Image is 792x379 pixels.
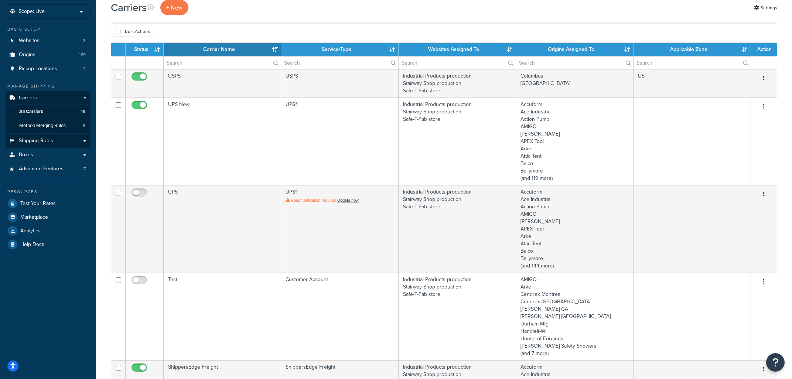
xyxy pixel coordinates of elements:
[281,57,398,69] input: Search
[83,166,86,172] span: 7
[81,109,85,115] span: 15
[6,162,91,176] a: Advanced Features 7
[6,162,91,176] li: Advanced Features
[6,34,91,48] a: Websites 3
[6,48,91,62] li: Origins
[19,152,33,158] span: Boxes
[6,134,91,148] a: Shipping Rules
[291,197,336,203] span: Reauthentication required
[399,273,516,360] td: Industrial Products production Stairway Shop production Safe-T-Fab store
[20,242,44,248] span: Help Docs
[754,3,777,13] a: Settings
[6,119,91,133] a: Method Merging Rules 8
[634,69,751,98] td: US
[126,43,164,56] th: Status: activate to sort column ascending
[6,211,91,224] a: Marketplace
[19,66,57,72] span: Pickup Locations
[281,273,399,360] td: Customer Account
[6,48,91,62] a: Origins 129
[19,109,43,115] span: All Carriers
[83,66,86,72] span: 2
[6,26,91,33] div: Basic Setup
[19,138,53,144] span: Shipping Rules
[6,197,91,210] a: Test Your Rates
[6,105,91,119] a: All Carriers 15
[111,26,154,37] button: Bulk Actions
[6,91,91,105] a: Carriers
[516,98,634,185] td: Accuform Ace Industrial Action Pump AMIGO [PERSON_NAME] APEX Tool Arke Attic Tent Balco Ballymore...
[516,57,633,69] input: Search
[6,62,91,76] a: Pickup Locations 2
[111,0,147,15] h1: Carriers
[399,43,516,56] th: Websites Assigned To: activate to sort column ascending
[399,98,516,185] td: Industrial Products production Stairway Shop production Safe-T-Fab store
[6,189,91,195] div: Resources
[516,69,634,98] td: Columbus [GEOGRAPHIC_DATA]
[6,34,91,48] li: Websites
[83,123,85,129] span: 8
[19,38,40,44] span: Websites
[6,83,91,89] div: Manage Shipping
[281,98,399,185] td: UPS®
[281,69,399,98] td: USPS
[18,8,45,15] span: Scope: Live
[6,105,91,119] li: All Carriers
[20,228,41,234] span: Analytics
[164,98,281,185] td: UPS New
[19,123,66,129] span: Method Merging Rules
[634,43,751,56] th: Applicable Zone: activate to sort column ascending
[6,238,91,251] a: Help Docs
[83,38,86,44] span: 3
[20,214,48,221] span: Marketplace
[164,273,281,360] td: Test
[19,52,35,58] span: Origins
[164,43,281,56] th: Carrier Name: activate to sort column ascending
[399,185,516,273] td: Industrial Products production Stairway Shop production Safe-T-Fab store
[6,91,91,133] li: Carriers
[79,52,86,58] span: 129
[751,43,777,56] th: Action
[20,201,56,207] span: Test Your Rates
[399,57,516,69] input: Search
[399,69,516,98] td: Industrial Products production Stairway Shop production Safe-T-Fab store
[281,43,399,56] th: Service/Type: activate to sort column ascending
[164,185,281,273] td: UPS
[281,185,399,273] td: UPS®
[19,95,37,101] span: Carriers
[19,166,64,172] span: Advanced Features
[516,43,634,56] th: Origins Assigned To: activate to sort column ascending
[766,353,785,372] button: Open Resource Center
[516,273,634,360] td: AMIGO Arke Cendrex Montreal Cendrex [GEOGRAPHIC_DATA] [PERSON_NAME] GA [PERSON_NAME] [GEOGRAPHIC_...
[6,62,91,76] li: Pickup Locations
[164,69,281,98] td: USPS
[337,197,359,203] a: Update now
[634,57,751,69] input: Search
[6,224,91,238] a: Analytics
[6,148,91,162] a: Boxes
[6,119,91,133] li: Method Merging Rules
[164,57,281,69] input: Search
[516,185,634,273] td: Accuform Ace Industrial Action Pump AMIGO [PERSON_NAME] APEX Tool Arke Attic Tent Balco Ballymore...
